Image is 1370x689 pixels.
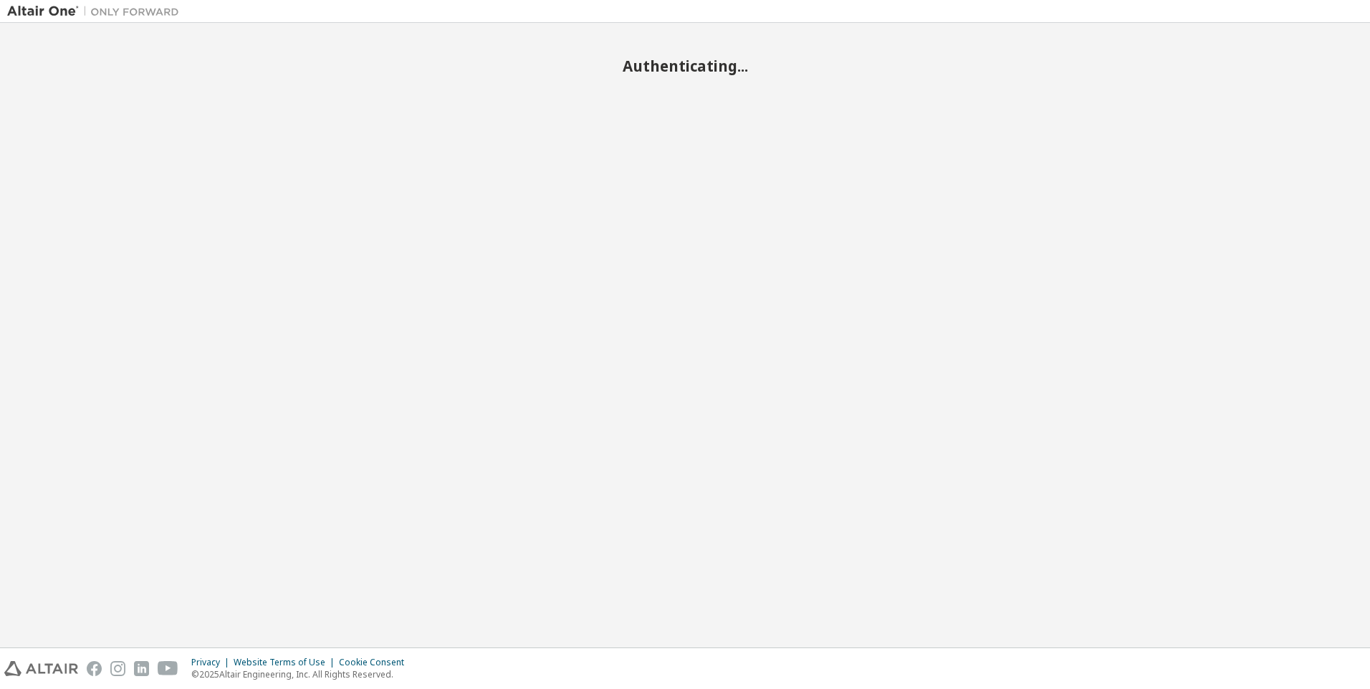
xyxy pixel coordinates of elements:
[7,57,1363,75] h2: Authenticating...
[234,657,339,668] div: Website Terms of Use
[339,657,413,668] div: Cookie Consent
[4,661,78,676] img: altair_logo.svg
[7,4,186,19] img: Altair One
[191,657,234,668] div: Privacy
[191,668,413,680] p: © 2025 Altair Engineering, Inc. All Rights Reserved.
[158,661,178,676] img: youtube.svg
[134,661,149,676] img: linkedin.svg
[87,661,102,676] img: facebook.svg
[110,661,125,676] img: instagram.svg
